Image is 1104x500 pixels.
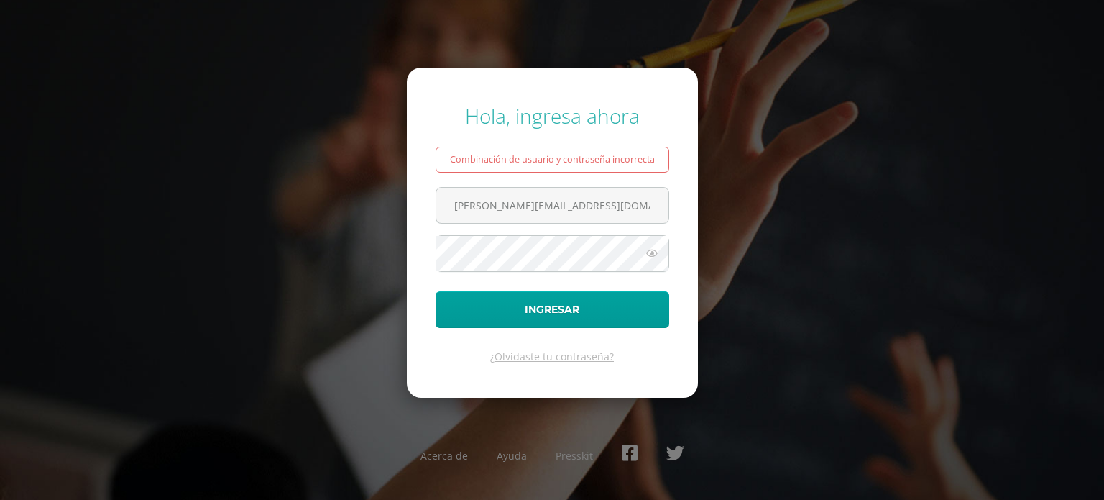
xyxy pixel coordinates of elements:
button: Ingresar [436,291,669,328]
div: Hola, ingresa ahora [436,102,669,129]
div: Combinación de usuario y contraseña incorrecta [436,147,669,173]
a: ¿Olvidaste tu contraseña? [490,350,614,363]
a: Presskit [556,449,593,463]
a: Ayuda [497,449,527,463]
a: Acerca de [420,449,468,463]
input: Correo electrónico o usuario [436,188,668,223]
